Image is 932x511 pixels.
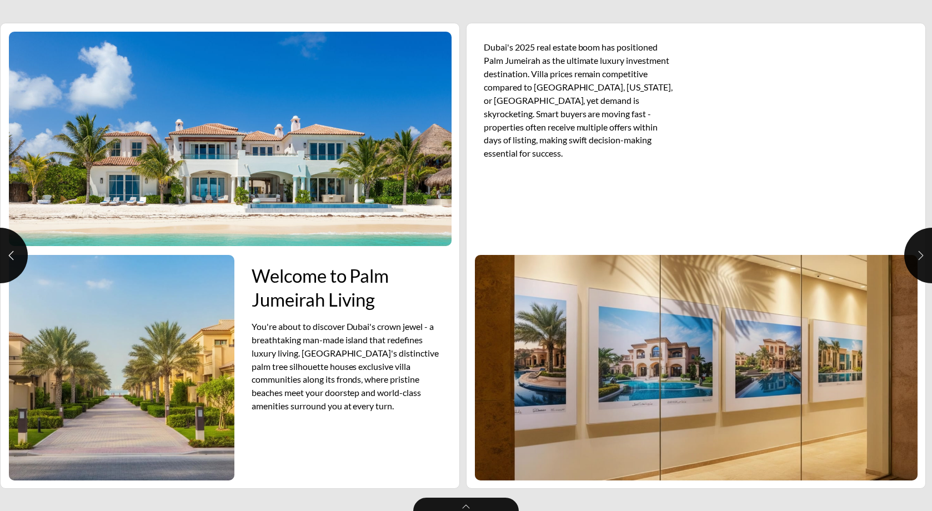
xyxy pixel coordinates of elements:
h2: Welcome to Palm Jumeirah Living [252,264,442,312]
span: You're about to discover Dubai's crown jewel - a breathtaking man-made island that redefines luxu... [252,320,442,413]
img: Stunning beachfront villa with Mediterranean architecture featuring white stucco walls and terrac... [9,32,452,246]
section: Page 3 [466,23,932,489]
div: Slideshow [692,32,917,246]
span: Dubai's 2025 real estate boom has positioned Palm Jumeirah as the ultimate luxury investment dest... [484,41,674,160]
